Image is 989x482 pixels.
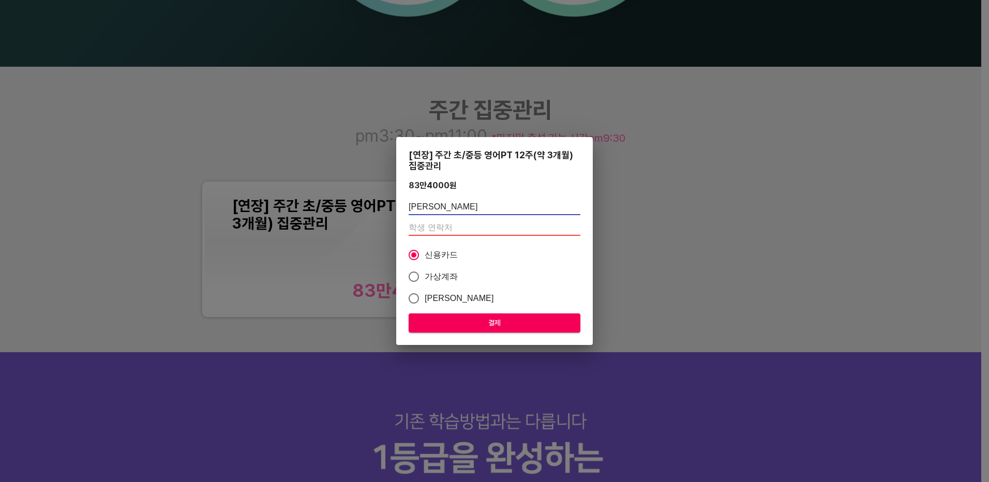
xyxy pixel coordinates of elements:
div: [연장] 주간 초/중등 영어PT 12주(약 3개월) 집중관리 [409,149,580,171]
div: 83만4000 원 [409,180,457,190]
button: 결제 [409,313,580,333]
input: 학생 연락처 [409,219,580,236]
span: 신용카드 [425,249,458,261]
input: 학생 이름 [409,199,580,215]
span: 결제 [417,317,572,329]
span: [PERSON_NAME] [425,292,494,305]
span: 가상계좌 [425,270,458,283]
